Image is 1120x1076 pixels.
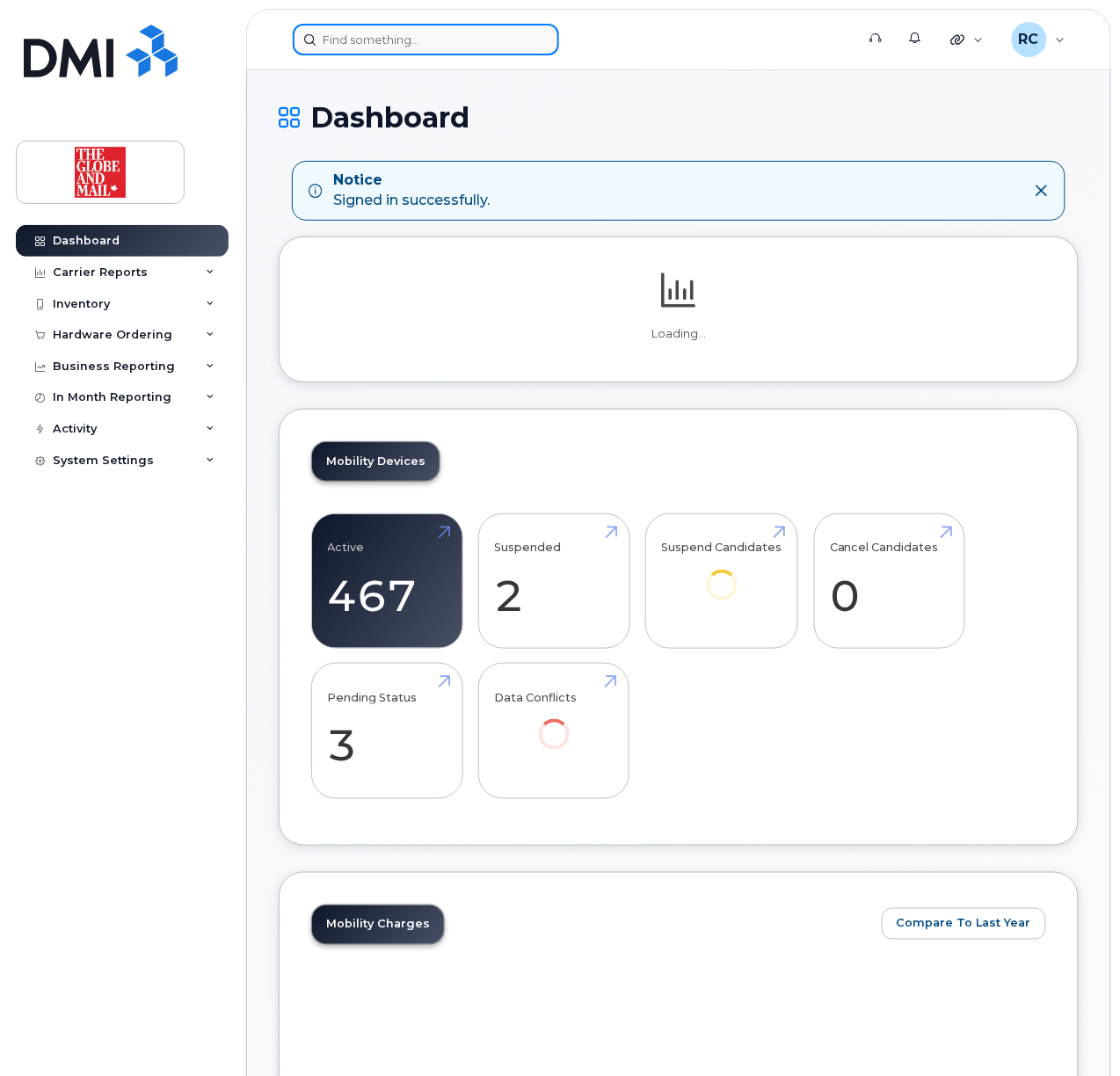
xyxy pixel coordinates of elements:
[328,673,447,789] a: Pending Status 3
[279,102,1079,133] h1: Dashboard
[333,171,490,191] strong: Notice
[495,673,614,774] a: Data Conflicts
[882,908,1046,940] button: Compare To Last Year
[897,915,1031,932] span: Compare To Last Year
[312,905,444,944] a: Mobility Charges
[495,523,614,639] a: Suspended 2
[830,523,949,639] a: Cancel Candidates 0
[328,523,447,639] a: Active 467
[312,442,440,481] a: Mobility Devices
[662,523,782,624] a: Suspend Candidates
[311,326,1046,342] p: Loading...
[333,171,490,211] div: Signed in successfully.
